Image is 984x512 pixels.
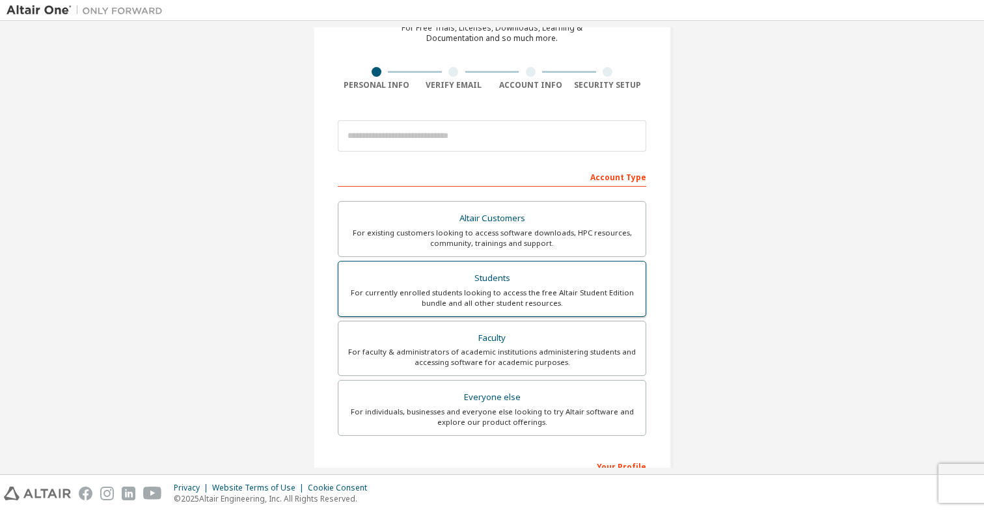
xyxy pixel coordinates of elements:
div: Website Terms of Use [212,483,308,493]
div: Everyone else [346,388,638,407]
div: Cookie Consent [308,483,375,493]
div: Account Type [338,166,646,187]
div: Privacy [174,483,212,493]
img: instagram.svg [100,487,114,500]
div: Faculty [346,329,638,347]
div: Verify Email [415,80,493,90]
img: youtube.svg [143,487,162,500]
div: For individuals, businesses and everyone else looking to try Altair software and explore our prod... [346,407,638,427]
img: linkedin.svg [122,487,135,500]
div: For faculty & administrators of academic institutions administering students and accessing softwa... [346,347,638,368]
div: For existing customers looking to access software downloads, HPC resources, community, trainings ... [346,228,638,249]
div: Account Info [492,80,569,90]
div: For currently enrolled students looking to access the free Altair Student Edition bundle and all ... [346,288,638,308]
div: For Free Trials, Licenses, Downloads, Learning & Documentation and so much more. [402,23,582,44]
p: © 2025 Altair Engineering, Inc. All Rights Reserved. [174,493,375,504]
div: Security Setup [569,80,647,90]
img: facebook.svg [79,487,92,500]
img: altair_logo.svg [4,487,71,500]
img: Altair One [7,4,169,17]
div: Altair Customers [346,209,638,228]
div: Your Profile [338,455,646,476]
div: Students [346,269,638,288]
div: Personal Info [338,80,415,90]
